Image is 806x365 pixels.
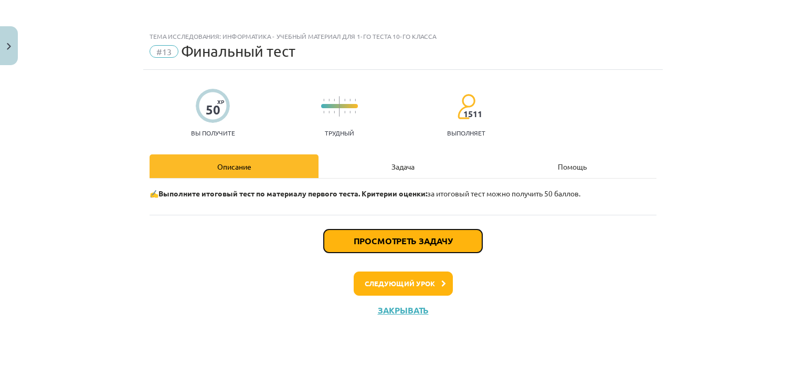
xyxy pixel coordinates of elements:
font: XP [217,98,224,106]
font: Финальный тест [181,43,295,60]
font: Выполните итоговый тест по материалу первого теста. Критерии оценки: [158,189,427,198]
font: Трудный [325,129,354,137]
button: Следующий урок [354,272,453,296]
font: Тема исследования: Информатика - учебный материал для 1-го теста 10-го класса [150,32,436,40]
font: ✍️ [150,189,158,198]
img: icon-short-line-57e1e144782c952c97e751825c79c345078a6d821885a25fce030b3d8c18986b.svg [323,111,324,113]
img: icon-short-line-57e1e144782c952c97e751825c79c345078a6d821885a25fce030b3d8c18986b.svg [323,99,324,101]
img: icon-long-line-d9ea69661e0d244f92f715978eff75569469978d946b2353a9bb055b3ed8787d.svg [339,96,340,117]
img: icon-short-line-57e1e144782c952c97e751825c79c345078a6d821885a25fce030b3d8c18986b.svg [328,99,330,101]
font: Следующий урок [365,279,435,288]
font: Закрывать [378,305,429,316]
img: icon-short-line-57e1e144782c952c97e751825c79c345078a6d821885a25fce030b3d8c18986b.svg [334,111,335,113]
font: 1511 [463,108,482,119]
font: за итоговый тест можно получить 50 баллов. [427,189,580,198]
img: icon-short-line-57e1e144782c952c97e751825c79c345078a6d821885a25fce030b3d8c18986b.svg [334,99,335,101]
img: icon-close-lesson-0947bae3869378f0d4975bcd49f059093ad1ed9edebbc8119c70593378902aed.svg [7,43,11,50]
img: students-c634bb4e5e11cddfef0936a35e636f08e4e9abd3cc4e673bd6f9a4125e45ecb1.svg [457,93,475,120]
font: 50 [206,101,220,118]
img: icon-short-line-57e1e144782c952c97e751825c79c345078a6d821885a25fce030b3d8c18986b.svg [349,99,351,101]
img: icon-short-line-57e1e144782c952c97e751825c79c345078a6d821885a25fce030b3d8c18986b.svg [349,111,351,113]
img: icon-short-line-57e1e144782c952c97e751825c79c345078a6d821885a25fce030b3d8c18986b.svg [344,111,345,113]
img: icon-short-line-57e1e144782c952c97e751825c79c345078a6d821885a25fce030b3d8c18986b.svg [355,99,356,101]
img: icon-short-line-57e1e144782c952c97e751825c79c345078a6d821885a25fce030b3d8c18986b.svg [328,111,330,113]
font: Вы получите [191,129,235,137]
font: #13 [156,46,172,57]
font: Описание [217,162,251,171]
font: Просмотреть задачу [354,235,452,246]
button: Закрывать [375,305,432,316]
img: icon-short-line-57e1e144782c952c97e751825c79c345078a6d821885a25fce030b3d8c18986b.svg [355,111,356,113]
font: выполняет [447,129,485,137]
img: icon-short-line-57e1e144782c952c97e751825c79c345078a6d821885a25fce030b3d8c18986b.svg [344,99,345,101]
font: Помощь [558,162,587,171]
font: Задача [391,162,415,171]
button: Просмотреть задачу [324,230,482,253]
